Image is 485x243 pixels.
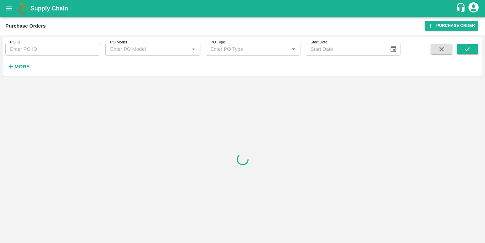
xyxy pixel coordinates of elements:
[10,40,20,45] label: PO ID
[1,1,17,16] button: open drawer
[387,43,400,56] button: Choose date
[467,1,480,15] div: account of current user
[5,22,46,30] div: Purchase Orders
[14,64,30,69] strong: More
[30,4,456,13] a: Supply Chain
[5,61,31,72] button: More
[289,45,298,54] button: Open
[107,45,187,54] input: Enter PO Model
[311,40,327,45] label: Start Date
[425,21,478,31] a: Purchase Order
[5,43,100,56] input: Enter PO ID
[110,40,127,45] label: PO Model
[211,40,225,45] label: PO Type
[456,2,467,14] div: customer-support
[189,45,198,54] button: Open
[208,45,287,54] input: Enter PO Type
[17,2,30,15] img: logo
[30,5,68,12] b: Supply Chain
[306,43,384,56] input: Start Date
